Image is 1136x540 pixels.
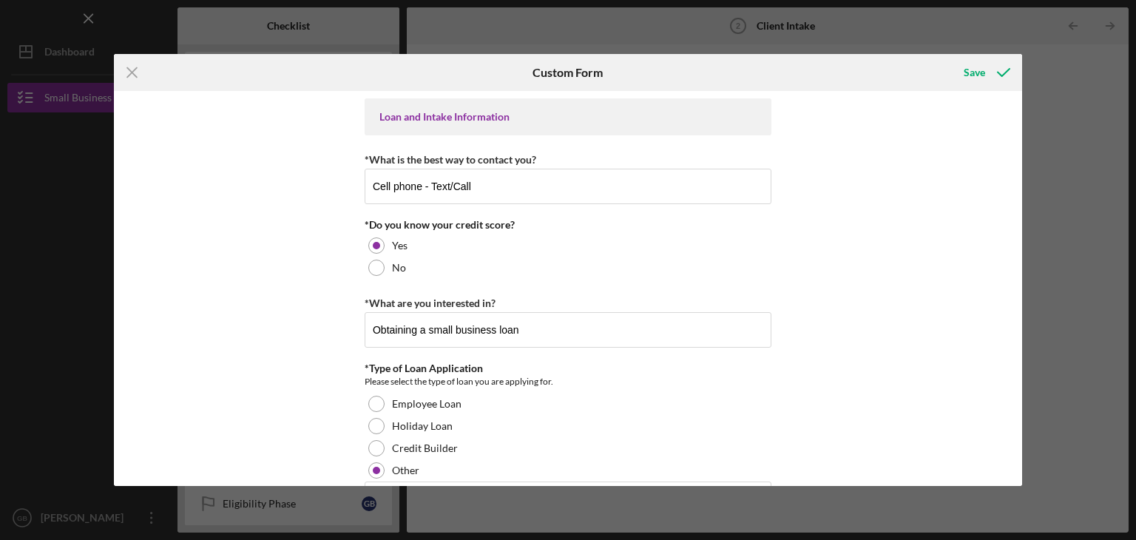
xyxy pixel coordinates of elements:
[392,240,408,252] label: Yes
[379,111,757,123] div: Loan and Intake Information
[365,219,771,231] div: *Do you know your credit score?
[365,362,771,374] div: *Type of Loan Application
[532,66,603,79] h6: Custom Form
[964,58,985,87] div: Save
[392,420,453,432] label: Holiday Loan
[365,153,536,166] label: *What is the best way to contact you?
[949,58,1022,87] button: Save
[365,297,496,309] label: *What are you interested in?
[392,465,419,476] label: Other
[392,398,461,410] label: Employee Loan
[392,442,458,454] label: Credit Builder
[365,374,771,389] div: Please select the type of loan you are applying for.
[392,262,406,274] label: No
